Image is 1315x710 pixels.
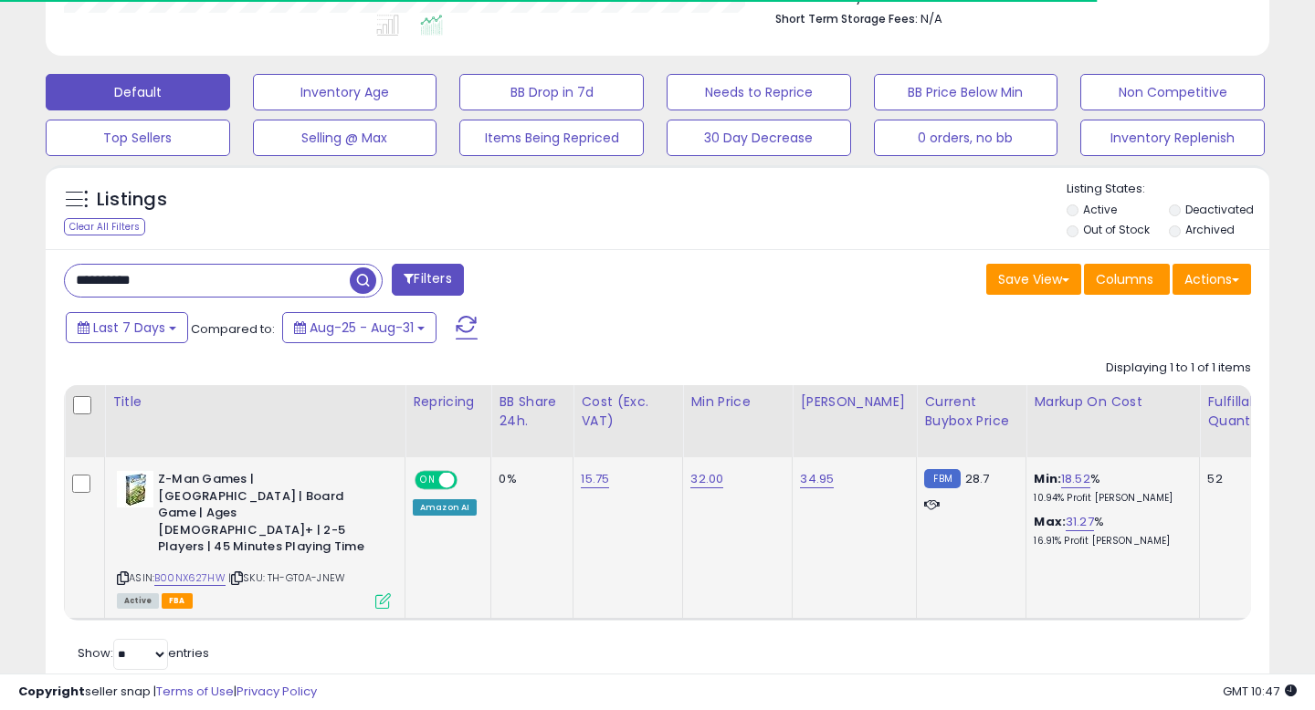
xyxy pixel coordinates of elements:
[310,318,414,337] span: Aug-25 - Aug-31
[1207,392,1270,431] div: Fulfillable Quantity
[1084,264,1170,295] button: Columns
[581,470,609,488] a: 15.75
[1034,513,1066,530] b: Max:
[78,644,209,662] span: Show: entries
[158,471,380,560] b: Z-Man Games | [GEOGRAPHIC_DATA] | Board Game | Ages [DEMOGRAPHIC_DATA]+ | 2-5 Players | 45 Minute...
[1067,181,1270,198] p: Listing States:
[117,593,159,609] span: All listings currently available for purchase on Amazon
[667,120,851,156] button: 30 Day Decrease
[156,683,234,700] a: Terms of Use
[46,120,230,156] button: Top Sellers
[667,74,851,110] button: Needs to Reprice
[1096,270,1153,288] span: Columns
[117,471,153,507] img: 41eG+9Ry6iL._SL40_.jpg
[1207,471,1264,487] div: 52
[282,312,437,343] button: Aug-25 - Aug-31
[690,470,723,488] a: 32.00
[1080,120,1265,156] button: Inventory Replenish
[228,570,345,585] span: | SKU: TH-GT0A-JNEW
[1173,264,1251,295] button: Actions
[1185,202,1254,217] label: Deactivated
[775,11,918,26] b: Short Term Storage Fees:
[1034,492,1185,505] p: 10.94% Profit [PERSON_NAME]
[1066,513,1094,531] a: 31.27
[920,10,942,27] span: N/A
[1080,74,1265,110] button: Non Competitive
[66,312,188,343] button: Last 7 Days
[690,392,784,412] div: Min Price
[965,470,990,487] span: 28.7
[413,499,477,516] div: Amazon AI
[162,593,193,609] span: FBA
[874,74,1058,110] button: BB Price Below Min
[455,473,484,488] span: OFF
[459,74,644,110] button: BB Drop in 7d
[1026,385,1200,457] th: The percentage added to the cost of goods (COGS) that forms the calculator for Min & Max prices.
[924,469,960,488] small: FBM
[800,470,834,488] a: 34.95
[1185,222,1235,237] label: Archived
[97,187,167,213] h5: Listings
[800,392,909,412] div: [PERSON_NAME]
[237,683,317,700] a: Privacy Policy
[924,392,1018,431] div: Current Buybox Price
[117,471,391,606] div: ASIN:
[986,264,1081,295] button: Save View
[1034,514,1185,548] div: %
[581,392,675,431] div: Cost (Exc. VAT)
[1083,222,1150,237] label: Out of Stock
[191,320,275,338] span: Compared to:
[1034,535,1185,548] p: 16.91% Profit [PERSON_NAME]
[46,74,230,110] button: Default
[459,120,644,156] button: Items Being Repriced
[1061,470,1090,488] a: 18.52
[1034,470,1061,487] b: Min:
[64,218,145,235] div: Clear All Filters
[253,120,437,156] button: Selling @ Max
[416,473,439,488] span: ON
[1034,471,1185,505] div: %
[392,264,463,296] button: Filters
[1034,392,1192,412] div: Markup on Cost
[413,392,483,412] div: Repricing
[499,392,565,431] div: BB Share 24h.
[1106,360,1251,377] div: Displaying 1 to 1 of 1 items
[154,570,226,586] a: B00NX627HW
[253,74,437,110] button: Inventory Age
[499,471,559,487] div: 0%
[1083,202,1117,217] label: Active
[18,684,317,701] div: seller snap | |
[112,392,397,412] div: Title
[1223,683,1297,700] span: 2025-09-9 10:47 GMT
[93,318,165,337] span: Last 7 Days
[18,683,85,700] strong: Copyright
[874,120,1058,156] button: 0 orders, no bb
